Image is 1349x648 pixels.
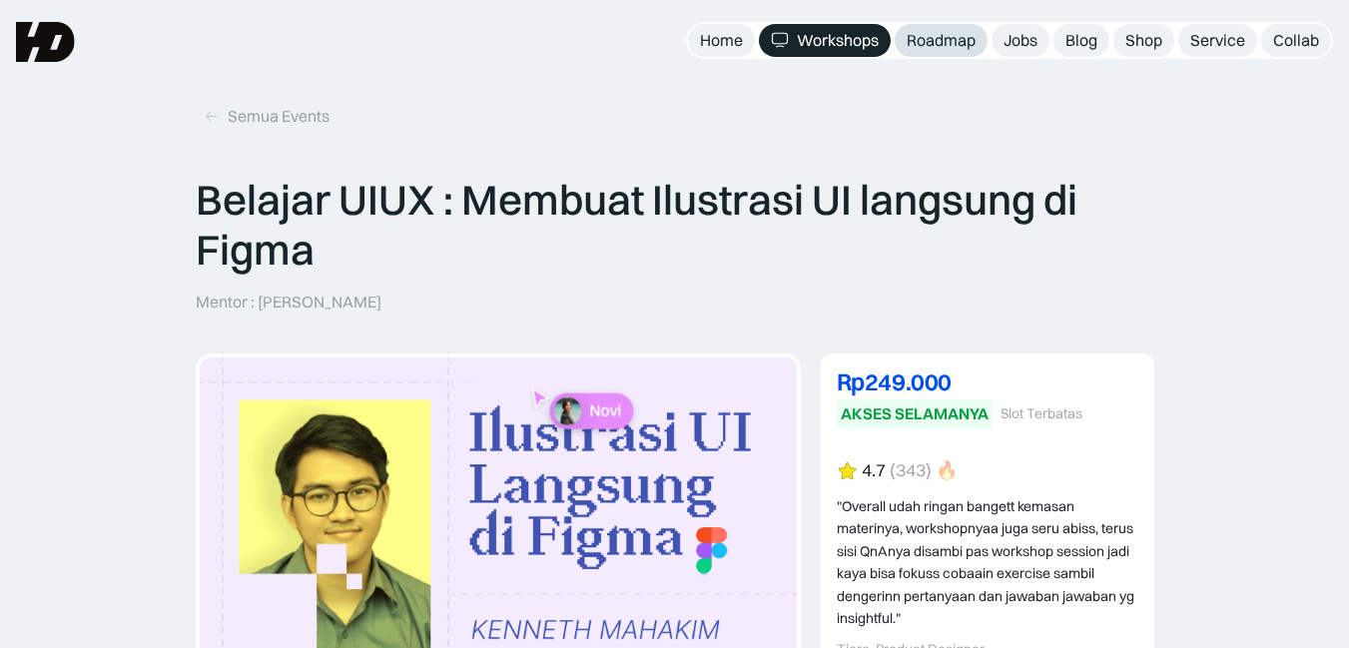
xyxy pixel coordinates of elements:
[1190,30,1245,51] div: Service
[1053,24,1109,57] a: Blog
[992,24,1049,57] a: Jobs
[1004,30,1037,51] div: Jobs
[837,369,1138,393] div: Rp249.000
[841,403,989,424] div: AKSES SELAMANYA
[196,100,337,133] a: Semua Events
[890,460,958,481] div: (343) 🔥
[1261,24,1331,57] a: Collab
[759,24,891,57] a: Workshops
[1178,24,1257,57] a: Service
[1113,24,1174,57] a: Shop
[1273,30,1319,51] div: Collab
[1001,405,1082,422] div: Slot Terbatas
[700,30,743,51] div: Home
[837,495,1138,629] div: "Overall udah ringan bangett kemasan materinya, workshopnyaa juga seru abiss, terus sisi QnAnya d...
[228,106,330,127] div: Semua Events
[196,292,381,313] p: Mentor : [PERSON_NAME]
[862,460,886,481] div: 4.7
[196,175,1154,276] p: Belajar UIUX : Membuat Ilustrasi UI langsung di Figma
[797,30,879,51] div: Workshops
[589,401,621,420] p: Novi
[895,24,988,57] a: Roadmap
[1125,30,1162,51] div: Shop
[688,24,755,57] a: Home
[1065,30,1097,51] div: Blog
[907,30,976,51] div: Roadmap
